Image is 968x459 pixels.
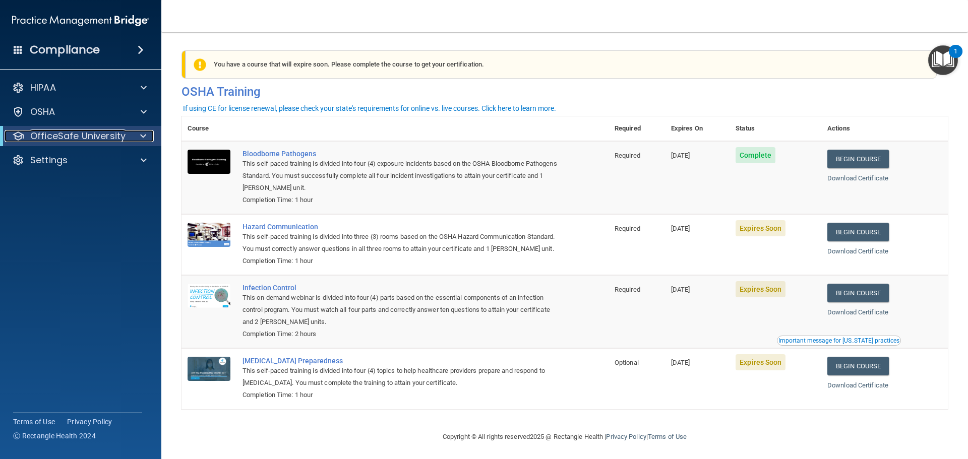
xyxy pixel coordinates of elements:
a: Begin Course [827,357,889,375]
div: This self-paced training is divided into four (4) exposure incidents based on the OSHA Bloodborne... [243,158,558,194]
a: Begin Course [827,150,889,168]
img: exclamation-circle-solid-warning.7ed2984d.png [194,58,206,71]
div: Completion Time: 1 hour [243,255,558,267]
button: If using CE for license renewal, please check your state's requirements for online vs. live cours... [181,103,558,113]
span: Expires Soon [736,354,785,370]
div: Important message for [US_STATE] practices [778,338,899,344]
div: Copyright © All rights reserved 2025 @ Rectangle Health | | [381,421,749,453]
a: Terms of Use [648,433,687,440]
th: Actions [821,116,948,141]
p: OSHA [30,106,55,118]
h4: Compliance [30,43,100,57]
div: This self-paced training is divided into four (4) topics to help healthcare providers prepare and... [243,365,558,389]
a: Download Certificate [827,174,888,182]
div: This on-demand webinar is divided into four (4) parts based on the essential components of an inf... [243,292,558,328]
div: 1 [954,51,957,64]
div: Completion Time: 1 hour [243,194,558,206]
span: Expires Soon [736,220,785,236]
a: Begin Course [827,223,889,241]
a: Download Certificate [827,381,888,389]
img: PMB logo [12,11,149,31]
a: Begin Course [827,284,889,302]
p: HIPAA [30,82,56,94]
a: Privacy Policy [67,417,112,427]
h4: OSHA Training [181,85,948,99]
span: Expires Soon [736,281,785,297]
div: This self-paced training is divided into three (3) rooms based on the OSHA Hazard Communication S... [243,231,558,255]
div: You have a course that will expire soon. Please complete the course to get your certification. [186,50,937,79]
th: Course [181,116,236,141]
a: OSHA [12,106,147,118]
p: OfficeSafe University [30,130,126,142]
a: Privacy Policy [606,433,646,440]
a: Terms of Use [13,417,55,427]
span: [DATE] [671,225,690,232]
span: [DATE] [671,359,690,366]
a: HIPAA [12,82,147,94]
a: OfficeSafe University [12,130,146,142]
span: Ⓒ Rectangle Health 2024 [13,431,96,441]
a: Infection Control [243,284,558,292]
div: Completion Time: 1 hour [243,389,558,401]
span: Required [615,225,640,232]
th: Expires On [665,116,730,141]
span: [DATE] [671,286,690,293]
button: Read this if you are a dental practitioner in the state of CA [777,336,901,346]
span: Required [615,286,640,293]
a: Download Certificate [827,247,888,255]
a: Settings [12,154,147,166]
th: Required [609,116,665,141]
div: Completion Time: 2 hours [243,328,558,340]
span: Optional [615,359,639,366]
a: Bloodborne Pathogens [243,150,558,158]
a: Download Certificate [827,308,888,316]
div: If using CE for license renewal, please check your state's requirements for online vs. live cours... [183,105,556,112]
th: Status [730,116,821,141]
span: [DATE] [671,152,690,159]
a: [MEDICAL_DATA] Preparedness [243,357,558,365]
span: Complete [736,147,775,163]
button: Open Resource Center, 1 new notification [928,45,958,75]
p: Settings [30,154,68,166]
span: Required [615,152,640,159]
a: Hazard Communication [243,223,558,231]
